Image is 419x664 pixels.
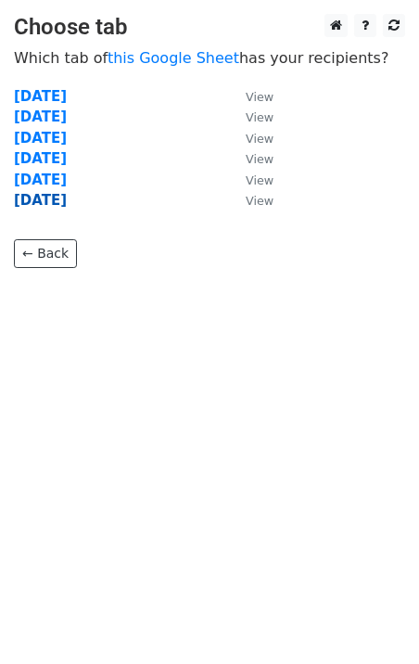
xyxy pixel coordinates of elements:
[326,575,419,664] iframe: Chat Widget
[246,132,273,146] small: View
[14,172,67,188] a: [DATE]
[14,130,67,147] a: [DATE]
[14,109,67,125] a: [DATE]
[227,172,273,188] a: View
[246,110,273,124] small: View
[14,48,405,68] p: Which tab of has your recipients?
[246,194,273,208] small: View
[14,14,405,41] h3: Choose tab
[14,192,67,209] a: [DATE]
[14,88,67,105] a: [DATE]
[108,49,239,67] a: this Google Sheet
[14,150,67,167] a: [DATE]
[246,90,273,104] small: View
[227,192,273,209] a: View
[14,239,77,268] a: ← Back
[227,88,273,105] a: View
[246,173,273,187] small: View
[227,130,273,147] a: View
[227,150,273,167] a: View
[227,109,273,125] a: View
[246,152,273,166] small: View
